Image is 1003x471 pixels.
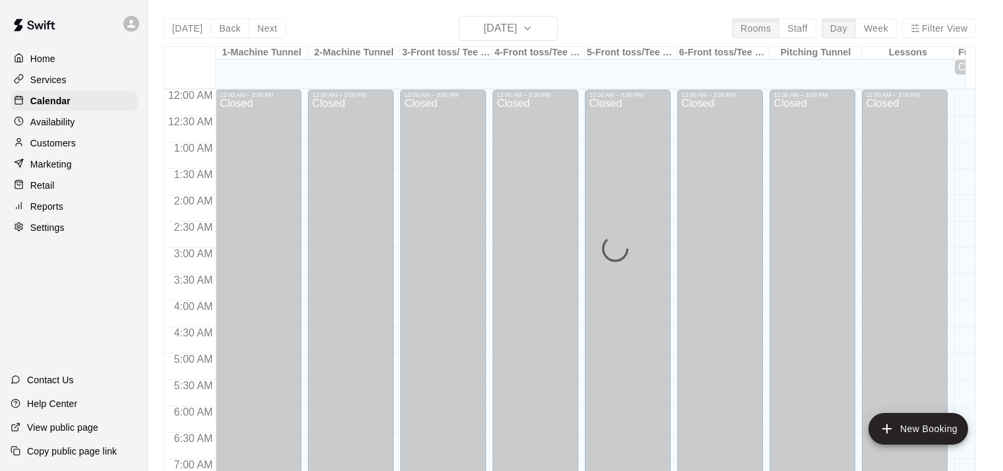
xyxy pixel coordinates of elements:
[220,92,297,98] div: 12:00 AM – 3:00 PM
[681,92,759,98] div: 12:00 AM – 3:00 PM
[862,47,954,59] div: Lessons
[30,179,55,192] p: Retail
[11,49,138,69] a: Home
[868,413,968,445] button: add
[171,274,216,286] span: 3:30 AM
[171,459,216,470] span: 7:00 AM
[312,92,390,98] div: 12:00 AM – 3:00 PM
[770,47,862,59] div: Pitching Tunnel
[30,52,55,65] p: Home
[11,154,138,174] a: Marketing
[585,47,677,59] div: 5-Front toss/Tee Tunnel
[171,222,216,233] span: 2:30 AM
[30,73,67,86] p: Services
[171,327,216,338] span: 4:30 AM
[11,175,138,195] a: Retail
[30,200,63,213] p: Reports
[589,92,667,98] div: 12:00 AM – 3:00 PM
[497,92,574,98] div: 12:00 AM – 3:00 PM
[866,92,944,98] div: 12:00 AM – 3:00 PM
[171,169,216,180] span: 1:30 AM
[30,158,72,171] p: Marketing
[404,92,482,98] div: 12:00 AM – 3:00 PM
[27,373,74,387] p: Contact Us
[27,421,98,434] p: View public page
[171,406,216,418] span: 6:00 AM
[11,112,138,132] a: Availability
[30,94,71,108] p: Calendar
[774,92,851,98] div: 12:00 AM – 3:00 PM
[171,380,216,391] span: 5:30 AM
[216,47,308,59] div: 1-Machine Tunnel
[171,142,216,154] span: 1:00 AM
[11,218,138,237] a: Settings
[11,197,138,216] a: Reports
[171,195,216,206] span: 2:00 AM
[30,115,75,129] p: Availability
[30,221,65,234] p: Settings
[30,137,76,150] p: Customers
[27,445,117,458] p: Copy public page link
[165,90,216,101] span: 12:00 AM
[308,47,400,59] div: 2-Machine Tunnel
[11,91,138,111] a: Calendar
[171,301,216,312] span: 4:00 AM
[171,433,216,444] span: 6:30 AM
[27,397,77,410] p: Help Center
[11,70,138,90] a: Services
[165,116,216,127] span: 12:30 AM
[400,47,493,59] div: 3-Front toss/ Tee Tunnel
[677,47,770,59] div: 6-Front toss/Tee Tunnel
[171,354,216,365] span: 5:00 AM
[11,133,138,153] a: Customers
[171,248,216,259] span: 3:00 AM
[493,47,585,59] div: 4-Front toss/Tee Tunnel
